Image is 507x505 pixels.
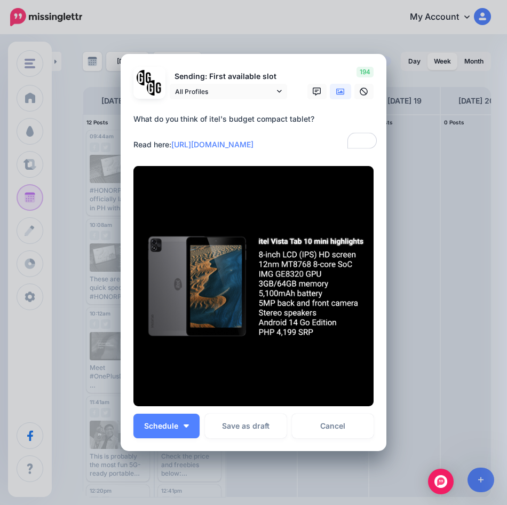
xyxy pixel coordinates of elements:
img: arrow-down-white.png [184,424,189,428]
a: Cancel [292,414,374,438]
img: BXUOWHQUPQCQN68AYALA3BZEA11CEKVR.png [133,166,374,406]
textarea: To enrich screen reader interactions, please activate Accessibility in Grammarly extension settings [133,113,379,151]
button: Save as draft [205,414,287,438]
button: Schedule [133,414,200,438]
div: Open Intercom Messenger [428,469,454,494]
img: 353459792_649996473822713_4483302954317148903_n-bsa138318.png [137,70,152,85]
p: Sending: First available slot [170,70,287,83]
div: What do you think of itel's budget compact tablet? Read here: [133,113,379,151]
a: All Profiles [170,84,287,99]
span: Schedule [144,422,178,430]
span: 194 [357,67,374,77]
img: JT5sWCfR-79925.png [147,80,162,96]
span: All Profiles [175,86,274,97]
